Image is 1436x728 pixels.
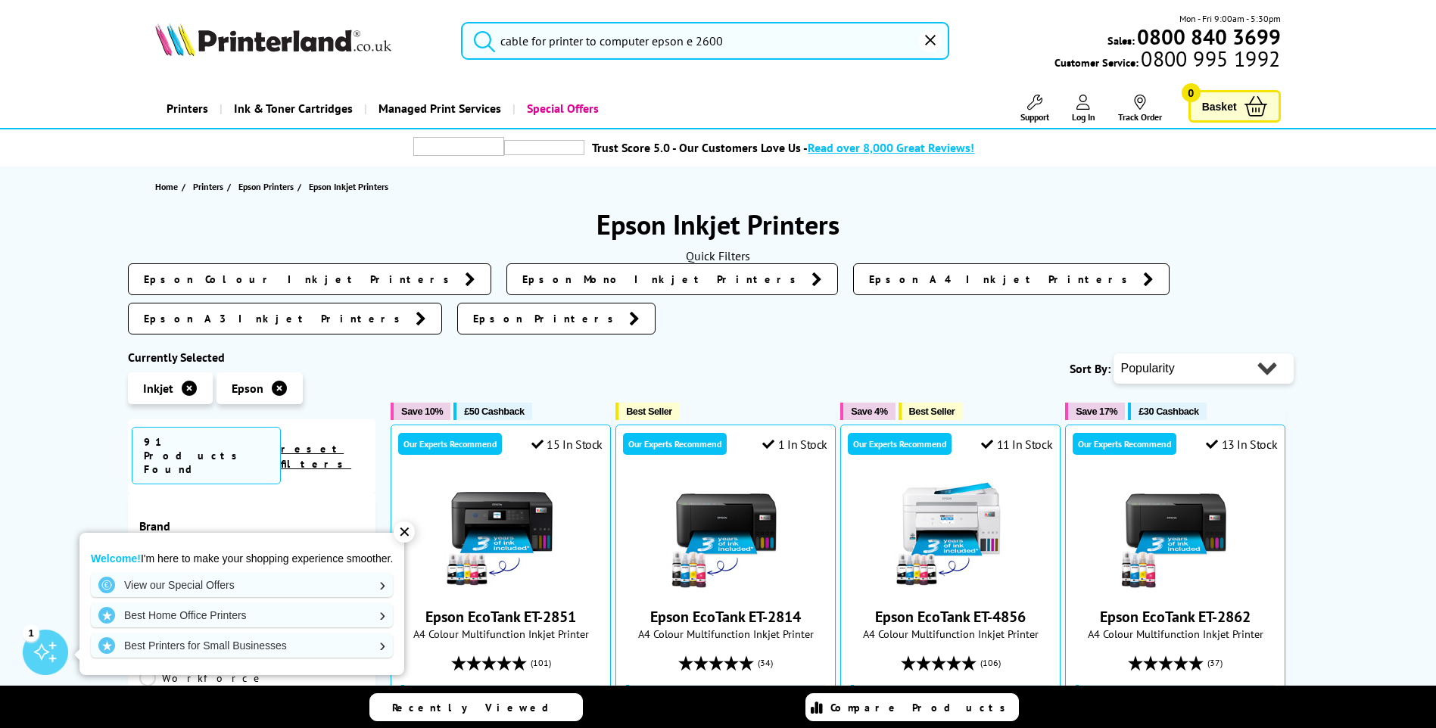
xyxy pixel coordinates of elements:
[669,478,783,592] img: Epson EcoTank ET-2814
[155,89,220,128] a: Printers
[128,350,376,365] div: Currently Selected
[143,381,173,396] span: Inkjet
[1188,90,1281,123] a: Basket 0
[394,521,415,543] div: ✕
[669,580,783,595] a: Epson EcoTank ET-2814
[624,627,827,641] span: A4 Colour Multifunction Inkjet Printer
[626,406,672,417] span: Best Seller
[1202,96,1237,117] span: Basket
[91,552,393,565] p: I'm here to make your shopping experience smoother.
[851,406,887,417] span: Save 4%
[155,179,182,194] a: Home
[473,311,621,326] span: Epson Printers
[461,22,949,60] input: Search
[592,140,974,155] a: Trust Score 5.0 - Our Customers Love Us -Read over 8,000 Great Reviews!
[758,649,773,677] span: (34)
[444,478,558,592] img: Epson EcoTank ET-2851
[840,403,895,420] button: Save 4%
[364,89,512,128] a: Managed Print Services
[1135,30,1281,44] a: 0800 840 3699
[91,603,393,627] a: Best Home Office Printers
[762,437,827,452] div: 1 In Stock
[1020,95,1049,123] a: Support
[444,580,558,595] a: Epson EcoTank ET-2851
[232,381,263,396] span: Epson
[1182,83,1201,102] span: 0
[281,442,351,471] a: reset filters
[234,89,353,128] span: Ink & Toner Cartridges
[457,303,656,334] a: Epson Printers
[144,311,408,326] span: Epson A3 Inkjet Printers
[830,701,1014,714] span: Compare Products
[1065,403,1125,420] button: Save 17%
[193,179,223,194] span: Printers
[894,580,1008,595] a: Epson EcoTank ET-4856
[1207,649,1223,677] span: (37)
[1070,361,1110,376] span: Sort By:
[875,607,1026,627] a: Epson EcoTank ET-4856
[128,303,442,334] a: Epson A3 Inkjet Printers
[531,649,551,677] span: (101)
[504,140,584,155] img: trustpilot rating
[238,179,294,194] span: Epson Printers
[392,701,564,714] span: Recently Viewed
[425,607,576,627] a: Epson EcoTank ET-2851
[894,478,1008,592] img: Epson EcoTank ET-4856
[144,272,457,287] span: Epson Colour Inkjet Printers
[805,693,1019,721] a: Compare Products
[512,89,610,128] a: Special Offers
[1118,95,1162,123] a: Track Order
[506,263,838,295] a: Epson Mono Inkjet Printers
[139,518,365,534] span: Brand
[193,179,227,194] a: Printers
[980,649,1001,677] span: (106)
[128,248,1309,263] div: Quick Filters
[401,406,443,417] span: Save 10%
[399,627,603,641] span: A4 Colour Multifunction Inkjet Printer
[91,573,393,597] a: View our Special Offers
[453,403,531,420] button: £50 Cashback
[1073,627,1277,641] span: A4 Colour Multifunction Inkjet Printer
[139,670,265,686] a: Workforce
[91,633,393,658] a: Best Printers for Small Businesses
[1076,406,1117,417] span: Save 17%
[1179,11,1281,26] span: Mon - Fri 9:00am - 5:30pm
[238,179,297,194] a: Epson Printers
[369,693,583,721] a: Recently Viewed
[1119,478,1232,592] img: Epson EcoTank ET-2862
[23,624,39,641] div: 1
[849,627,1052,641] span: A4 Colour Multifunction Inkjet Printer
[853,263,1170,295] a: Epson A4 Inkjet Printers
[1073,433,1176,455] div: Our Experts Recommend
[309,181,388,192] span: Epson Inkjet Printers
[128,263,491,295] a: Epson Colour Inkjet Printers
[155,23,442,59] a: Printerland Logo
[1128,403,1206,420] button: £30 Cashback
[1137,23,1281,51] b: 0800 840 3699
[848,433,952,455] div: Our Experts Recommend
[398,433,502,455] div: Our Experts Recommend
[623,433,727,455] div: Our Experts Recommend
[1139,51,1280,66] span: 0800 995 1992
[1119,580,1232,595] a: Epson EcoTank ET-2862
[1054,51,1280,70] span: Customer Service:
[909,406,955,417] span: Best Seller
[808,140,974,155] span: Read over 8,000 Great Reviews!
[899,403,963,420] button: Best Seller
[1139,406,1198,417] span: £30 Cashback
[132,427,282,484] span: 91 Products Found
[1072,95,1095,123] a: Log In
[650,607,801,627] a: Epson EcoTank ET-2814
[391,403,450,420] button: Save 10%
[413,137,504,156] img: trustpilot rating
[615,403,680,420] button: Best Seller
[522,272,804,287] span: Epson Mono Inkjet Printers
[155,23,391,56] img: Printerland Logo
[464,406,524,417] span: £50 Cashback
[869,272,1135,287] span: Epson A4 Inkjet Printers
[1072,111,1095,123] span: Log In
[1100,607,1251,627] a: Epson EcoTank ET-2862
[128,207,1309,242] h1: Epson Inkjet Printers
[531,437,603,452] div: 15 In Stock
[220,89,364,128] a: Ink & Toner Cartridges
